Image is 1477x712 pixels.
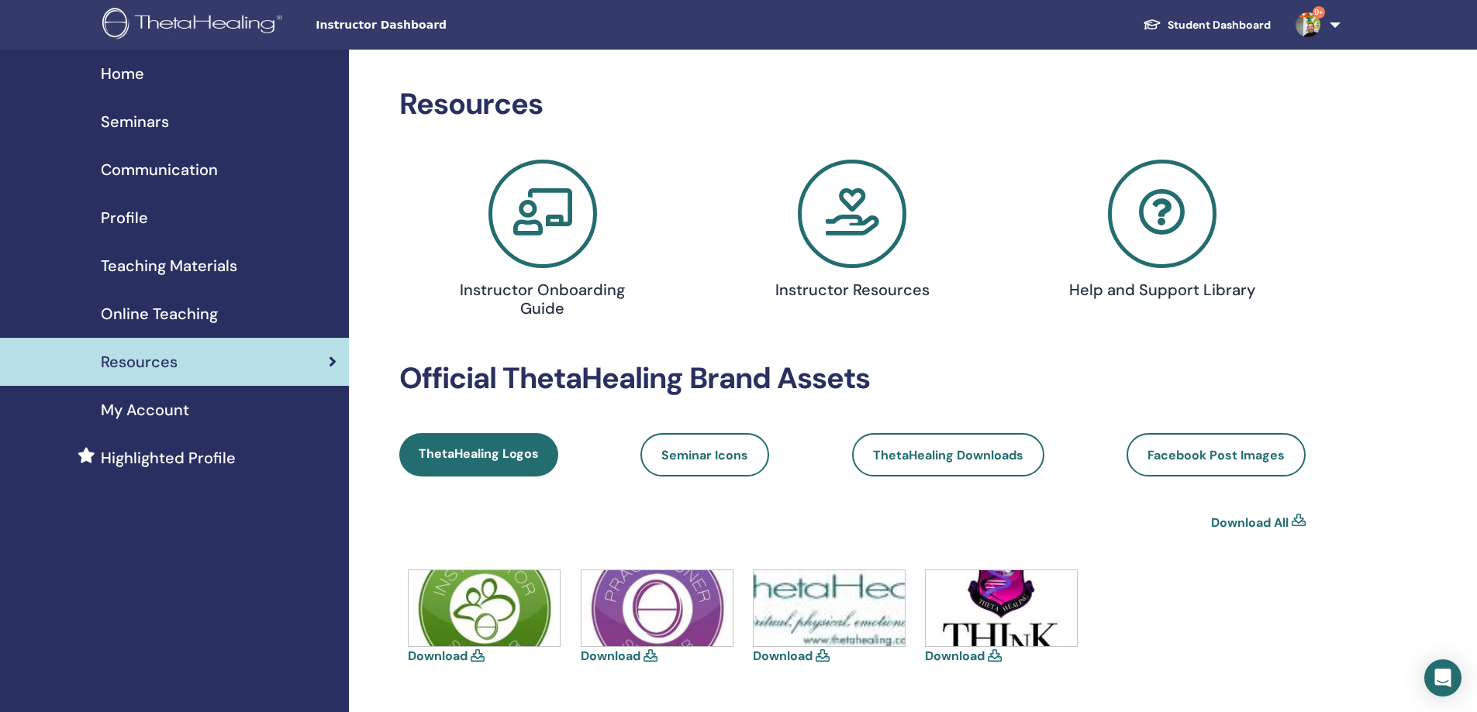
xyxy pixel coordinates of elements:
[101,302,218,325] span: Online Teaching
[399,433,558,476] a: ThetaHealing Logos
[1147,447,1285,463] span: Facebook Post Images
[408,648,468,664] a: Download
[926,570,1077,646] img: think-shield.jpg
[1143,18,1161,31] img: graduation-cap-white.svg
[707,160,999,305] a: Instructor Resources
[581,648,640,664] a: Download
[101,398,189,421] span: My Account
[102,8,288,43] img: logo.png
[873,447,1023,463] span: ThetaHealing Downloads
[754,570,905,646] img: thetahealing-logo-a-copy.jpg
[1016,160,1308,305] a: Help and Support Library
[1061,280,1265,299] h4: Help and Support Library
[640,433,769,476] a: Seminar Icons
[1296,12,1320,37] img: default.jpg
[101,206,148,229] span: Profile
[316,17,548,33] span: Instructor Dashboard
[581,570,733,646] img: icons-practitioner.jpg
[409,570,560,646] img: icons-instructor.jpg
[751,280,954,299] h4: Instructor Resources
[1313,6,1325,19] span: 9+
[399,361,1306,397] h2: Official ThetaHealing Brand Assets
[1211,514,1289,532] a: Download All
[101,350,178,373] span: Resources
[101,110,169,133] span: Seminars
[1424,659,1461,697] div: Open Intercom Messenger
[399,87,1306,122] h2: Resources
[753,648,813,664] a: Download
[1127,433,1306,476] a: Facebook Post Images
[419,445,539,462] span: ThetaHealing Logos
[101,254,237,277] span: Teaching Materials
[101,158,218,181] span: Communication
[925,648,985,664] a: Download
[1130,11,1283,40] a: Student Dashboard
[661,447,748,463] span: Seminar Icons
[852,433,1044,476] a: ThetaHealing Downloads
[397,160,688,324] a: Instructor Onboarding Guide
[440,280,644,318] h4: Instructor Onboarding Guide
[101,446,236,470] span: Highlighted Profile
[101,62,144,85] span: Home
